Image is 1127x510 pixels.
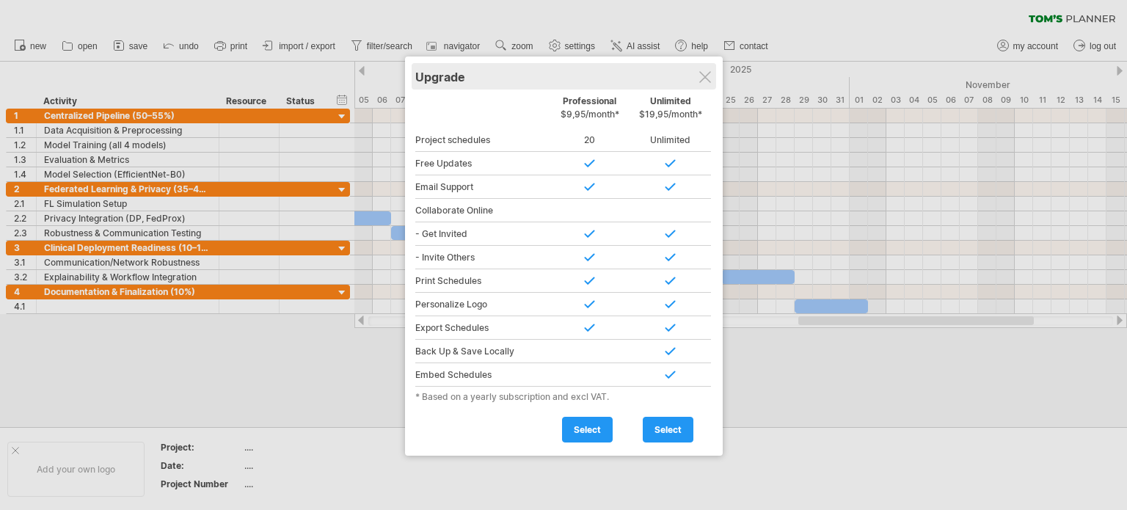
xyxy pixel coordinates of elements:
[415,316,550,340] div: Export Schedules
[574,424,601,435] span: select
[415,152,550,175] div: Free Updates
[630,128,711,152] div: Unlimited
[639,109,702,120] span: $19,95/month*
[630,95,711,127] div: Unlimited
[415,63,712,90] div: Upgrade
[415,128,550,152] div: Project schedules
[415,222,550,246] div: - Get Invited
[415,175,550,199] div: Email Support
[415,199,550,222] div: Collaborate Online
[550,95,630,127] div: Professional
[415,246,550,269] div: - Invite Others
[550,128,630,152] div: 20
[415,340,550,363] div: Back Up & Save Locally
[415,391,712,402] div: * Based on a yearly subscription and excl VAT.
[643,417,693,442] a: select
[561,109,619,120] span: $9,95/month*
[415,293,550,316] div: Personalize Logo
[654,424,682,435] span: select
[415,363,550,387] div: Embed Schedules
[415,269,550,293] div: Print Schedules
[562,417,613,442] a: select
